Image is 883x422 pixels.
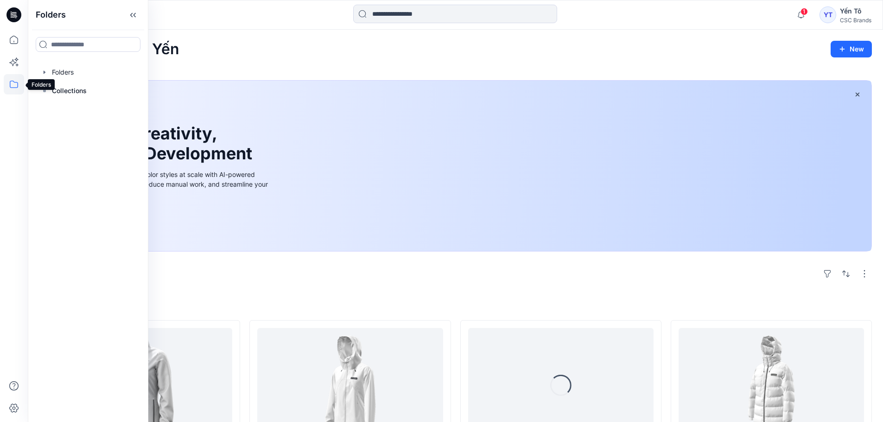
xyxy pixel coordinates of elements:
div: YT [819,6,836,23]
p: Collections [52,85,87,96]
div: Yến Tô [840,6,871,17]
button: New [831,41,872,57]
h1: Unleash Creativity, Speed Up Development [62,124,256,164]
span: 1 [800,8,808,15]
div: Explore ideas faster and recolor styles at scale with AI-powered tools that boost creativity, red... [62,170,270,199]
a: Discover more [62,210,270,228]
div: CSC Brands [840,17,871,24]
h4: Styles [39,300,872,311]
